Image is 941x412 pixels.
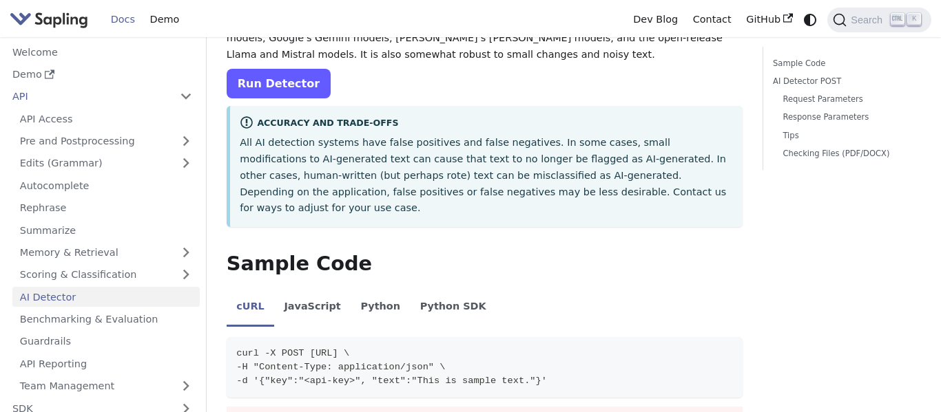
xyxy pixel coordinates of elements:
a: Contact [685,9,739,30]
a: AI Detector POST [773,75,916,88]
kbd: K [907,13,921,25]
a: AI Detector [12,287,200,307]
li: JavaScript [274,289,351,327]
a: Welcome [5,42,200,62]
h2: Sample Code [227,252,743,277]
a: Memory & Retrieval [12,243,200,263]
li: Python SDK [410,289,496,327]
a: Docs [103,9,143,30]
img: Sapling.ai [10,10,88,30]
a: Edits (Grammar) [12,153,200,173]
iframe: Intercom live chat [894,365,927,398]
a: Response Parameters [783,111,911,124]
a: Run Detector [227,69,331,98]
a: Scoring & Classification [12,265,200,285]
a: Dev Blog [625,9,685,30]
a: Demo [143,9,187,30]
a: Tips [783,129,911,142]
a: Benchmarking & Evaluation [12,310,200,329]
a: Guardrails [12,332,200,351]
span: curl -X POST [URL] \ [236,348,349,358]
span: -H "Content-Type: application/json" \ [236,362,445,372]
a: Summarize [12,220,200,240]
li: Python [351,289,410,327]
button: Switch between dark and light mode (currently system mode) [800,10,820,30]
span: Search [847,14,891,25]
a: API [5,87,172,107]
p: All AI detection systems have false positives and false negatives. In some cases, small modificat... [240,135,732,217]
a: API Access [12,109,200,129]
a: API Reporting [12,354,200,373]
a: Pre and Postprocessing [12,131,200,151]
a: Demo [5,65,200,85]
a: Autocomplete [12,175,200,195]
a: Team Management [12,376,200,396]
a: Sample Code [773,57,916,70]
p: The system is trained to be able to handle LLMs from different vendors, such as OpenAI's GPT fami... [227,14,743,63]
a: Request Parameters [783,93,911,106]
a: Checking Files (PDF/DOCX) [783,147,911,160]
div: Accuracy and Trade-offs [240,116,732,132]
a: GitHub [738,9,800,30]
button: Search (Ctrl+K) [827,8,931,32]
button: Collapse sidebar category 'API' [172,87,200,107]
a: Sapling.ai [10,10,93,30]
li: cURL [227,289,274,327]
span: -d '{"key":"<api-key>", "text":"This is sample text."}' [236,376,547,386]
a: Rephrase [12,198,200,218]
